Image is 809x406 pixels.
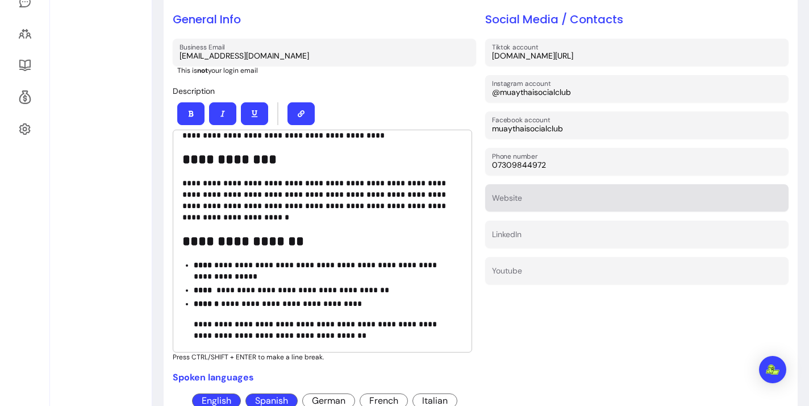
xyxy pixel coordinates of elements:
input: Website [492,196,782,207]
b: not [197,66,208,75]
p: This is your login email [177,66,476,75]
a: Refer & Earn [14,84,36,111]
span: Description [173,86,215,96]
input: Tiktok account [492,50,782,61]
label: Instagram account [492,78,554,88]
input: Youtube [492,268,782,280]
label: Business Email [180,42,229,52]
label: Facebook account [492,115,554,125]
div: Open Intercom Messenger [759,356,786,383]
label: Phone number [492,151,541,161]
a: Clients [14,20,36,47]
input: Facebook account [492,123,782,134]
label: Tiktok account [492,42,542,52]
h2: Social Media / Contacts [485,11,789,27]
a: Resources [14,52,36,79]
input: LinkedIn [492,232,782,243]
p: Press CTRL/SHIFT + ENTER to make a line break. [173,353,476,362]
a: Settings [14,115,36,143]
input: Business Email [180,50,469,61]
p: Spoken languages [173,371,476,384]
input: Phone number [492,159,782,171]
h2: General Info [173,11,476,27]
input: Instagram account [492,86,782,98]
